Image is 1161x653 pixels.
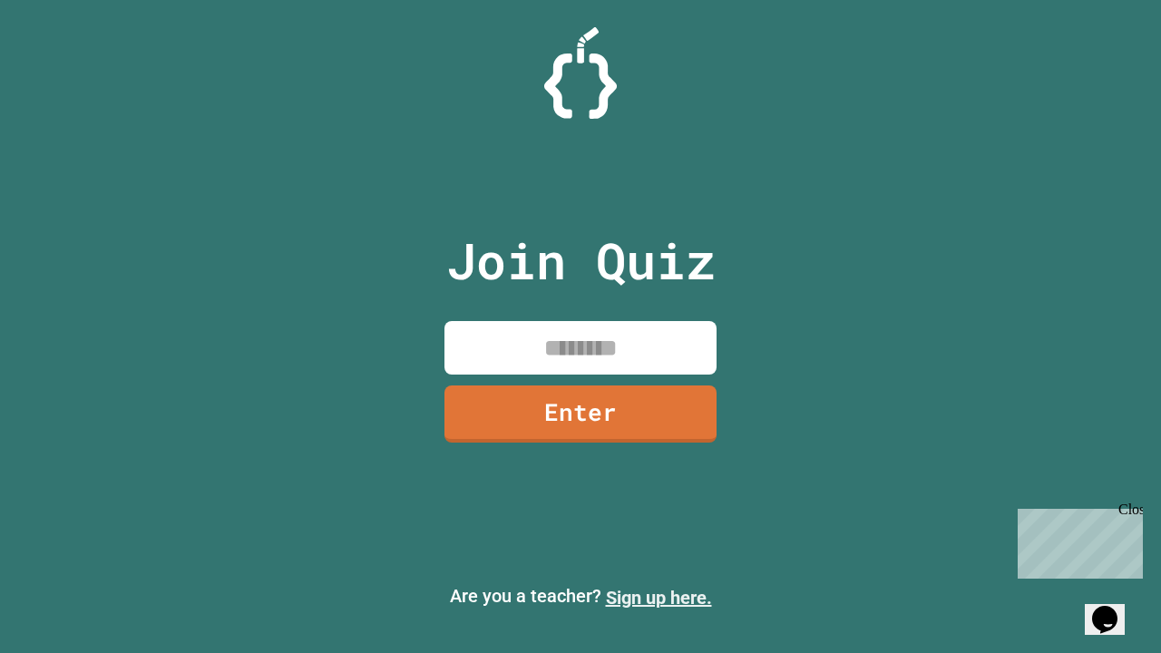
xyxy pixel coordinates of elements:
a: Enter [444,385,717,443]
iframe: chat widget [1085,580,1143,635]
iframe: chat widget [1010,502,1143,579]
p: Join Quiz [446,223,716,298]
img: Logo.svg [544,27,617,119]
a: Sign up here. [606,587,712,609]
p: Are you a teacher? [15,582,1146,611]
div: Chat with us now!Close [7,7,125,115]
